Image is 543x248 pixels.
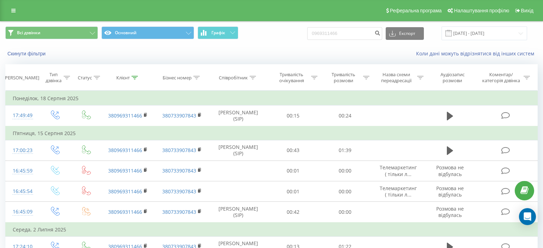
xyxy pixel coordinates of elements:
[436,164,464,177] span: Розмова не відбулась
[209,140,267,161] td: [PERSON_NAME] (SIP)
[162,167,196,174] a: 380733907843
[378,72,415,84] div: Назва схеми переадресації
[162,188,196,195] a: 380733907843
[209,202,267,223] td: [PERSON_NAME] (SIP)
[267,202,319,223] td: 00:42
[162,208,196,215] a: 380733907843
[6,91,538,105] td: Понеділок, 18 Серпня 2025
[219,75,248,81] div: Співробітник
[307,27,382,40] input: Пошук за номером
[319,105,371,126] td: 00:24
[13,185,32,198] div: 16:45:54
[267,140,319,161] td: 00:43
[267,105,319,126] td: 00:15
[521,8,533,13] span: Вихід
[108,147,142,153] a: 380969311466
[416,50,538,57] a: Коли дані можуть відрізнятися вiд інших систем
[390,8,442,13] span: Реферальна програма
[454,8,509,13] span: Налаштування профілю
[5,26,98,39] button: Всі дзвінки
[163,75,192,81] div: Бізнес номер
[6,126,538,140] td: П’ятниця, 15 Серпня 2025
[108,188,142,195] a: 380969311466
[101,26,194,39] button: Основний
[13,205,32,219] div: 16:45:09
[319,161,371,181] td: 00:00
[380,164,417,177] span: Телемаркетинг ( тільки л...
[267,181,319,202] td: 00:01
[45,72,62,84] div: Тип дзвінка
[162,112,196,119] a: 380733907843
[319,181,371,202] td: 00:00
[319,140,371,161] td: 01:39
[209,105,267,126] td: [PERSON_NAME] (SIP)
[108,208,142,215] a: 380969311466
[198,26,238,39] button: Графік
[436,185,464,198] span: Розмова не відбулась
[211,30,225,35] span: Графік
[386,27,424,40] button: Експорт
[319,202,371,223] td: 00:00
[108,167,142,174] a: 380969311466
[17,30,40,36] span: Всі дзвінки
[436,205,464,218] span: Розмова не відбулась
[480,72,522,84] div: Коментар/категорія дзвінка
[13,164,32,178] div: 16:45:59
[4,75,39,81] div: [PERSON_NAME]
[267,161,319,181] td: 00:01
[432,72,473,84] div: Аудіозапис розмови
[13,109,32,122] div: 17:49:49
[108,112,142,119] a: 380969311466
[6,223,538,237] td: Середа, 2 Липня 2025
[13,144,32,157] div: 17:00:23
[116,75,130,81] div: Клієнт
[519,208,536,225] div: Open Intercom Messenger
[5,50,49,57] button: Скинути фільтри
[162,147,196,153] a: 380733907843
[274,72,309,84] div: Тривалість очікування
[380,185,417,198] span: Телемаркетинг ( тільки л...
[326,72,361,84] div: Тривалість розмови
[78,75,92,81] div: Статус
